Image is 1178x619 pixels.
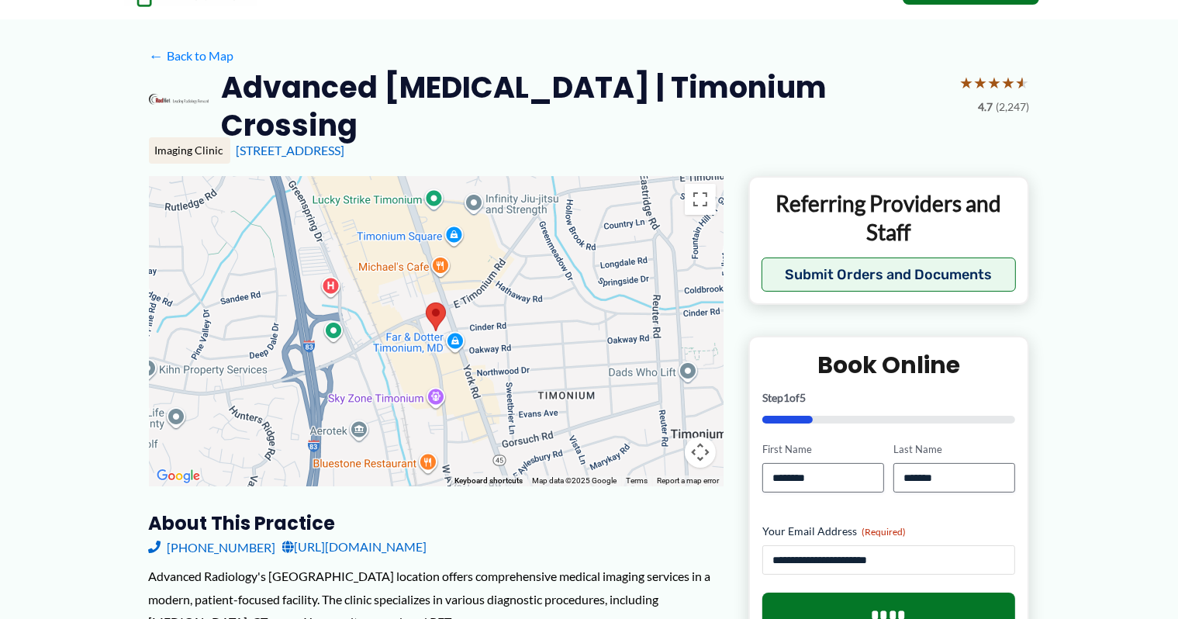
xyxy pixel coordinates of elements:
[1016,68,1030,97] span: ★
[979,97,993,117] span: 4.7
[685,184,716,215] button: Toggle fullscreen view
[997,97,1030,117] span: (2,247)
[282,535,427,558] a: [URL][DOMAIN_NAME]
[762,524,1016,539] label: Your Email Address
[988,68,1002,97] span: ★
[626,476,648,485] a: Terms (opens in new tab)
[762,392,1016,403] p: Step of
[149,535,276,558] a: [PHONE_NUMBER]
[862,526,906,538] span: (Required)
[149,137,230,164] div: Imaging Clinic
[762,258,1017,292] button: Submit Orders and Documents
[454,475,523,486] button: Keyboard shortcuts
[783,391,789,404] span: 1
[1002,68,1016,97] span: ★
[149,48,164,63] span: ←
[762,189,1017,246] p: Referring Providers and Staff
[532,476,617,485] span: Map data ©2025 Google
[153,466,204,486] a: Open this area in Google Maps (opens a new window)
[149,44,233,67] a: ←Back to Map
[657,476,719,485] a: Report a map error
[685,437,716,468] button: Map camera controls
[893,442,1015,457] label: Last Name
[762,350,1016,380] h2: Book Online
[153,466,204,486] img: Google
[762,442,884,457] label: First Name
[149,511,724,535] h3: About this practice
[960,68,974,97] span: ★
[221,68,947,145] h2: Advanced [MEDICAL_DATA] | Timonium Crossing
[974,68,988,97] span: ★
[237,143,345,157] a: [STREET_ADDRESS]
[800,391,806,404] span: 5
